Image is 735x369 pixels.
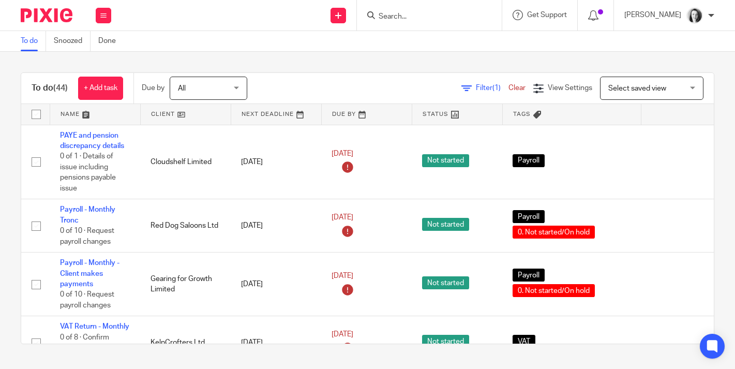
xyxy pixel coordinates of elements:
span: Payroll [513,210,545,223]
img: T1JH8BBNX-UMG48CW64-d2649b4fbe26-512.png [686,7,703,24]
a: Payroll - Monthly - Client makes payments [60,259,119,288]
span: Payroll [513,154,545,167]
td: Cloudshelf Limited [140,125,231,199]
td: [DATE] [231,253,321,316]
img: Pixie [21,8,72,22]
span: Select saved view [608,85,666,92]
input: Search [378,12,471,22]
span: [DATE] [332,331,353,338]
span: Not started [422,218,469,231]
a: Snoozed [54,31,91,51]
td: [DATE] [231,199,321,253]
span: 0 of 10 · Request payroll changes [60,291,114,309]
span: Payroll [513,269,545,282]
span: Not started [422,154,469,167]
span: 0 of 10 · Request payroll changes [60,227,114,245]
span: Tags [513,111,531,117]
span: 0. Not started/On hold [513,226,595,239]
span: 0 of 1 · Details of issue including pensions payable issue [60,153,116,192]
td: Red Dog Saloons Ltd [140,199,231,253]
span: (44) [53,84,68,92]
a: To do [21,31,46,51]
a: Payroll - Monthly Tronc [60,206,115,224]
p: Due by [142,83,164,93]
span: 0 of 8 · Confirm bookkeeping complete [60,334,109,362]
a: PAYE and pension discrepancy details [60,132,124,150]
a: VAT Return - Monthly [60,323,129,330]
span: View Settings [548,84,592,92]
a: Done [98,31,124,51]
span: 0. Not started/On hold [513,284,595,297]
span: Not started [422,335,469,348]
span: [DATE] [332,150,353,157]
span: Get Support [527,11,567,19]
span: All [178,85,186,92]
td: Gearing for Growth Limited [140,253,231,316]
span: [DATE] [332,272,353,279]
a: Clear [508,84,526,92]
span: Not started [422,276,469,289]
h1: To do [32,83,68,94]
span: VAT [513,335,535,348]
td: [DATE] [231,125,321,199]
p: [PERSON_NAME] [624,10,681,20]
span: Filter [476,84,508,92]
span: [DATE] [332,214,353,221]
a: + Add task [78,77,123,100]
span: (1) [492,84,501,92]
